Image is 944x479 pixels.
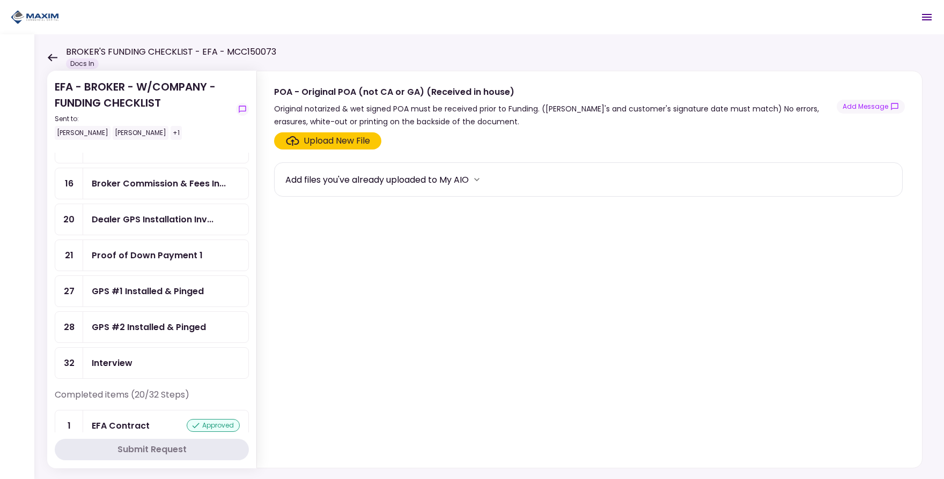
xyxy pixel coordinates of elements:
[837,100,905,114] button: show-messages
[55,275,249,307] a: 27GPS #1 Installed & Pinged
[274,102,837,128] div: Original notarized & wet signed POA must be received prior to Funding. ([PERSON_NAME]'s and custo...
[274,132,381,149] span: Click here to upload the required document
[55,348,83,378] div: 32
[55,312,83,342] div: 28
[55,168,83,199] div: 16
[66,58,99,69] div: Docs In
[55,114,232,124] div: Sent to:
[285,173,469,186] div: Add files you've already uploaded to My AIO
[55,347,249,379] a: 32Interview
[55,439,249,460] button: Submit Request
[236,103,249,116] button: show-messages
[55,276,83,306] div: 27
[92,320,206,334] div: GPS #2 Installed & Pinged
[469,171,485,188] button: more
[171,126,182,140] div: +1
[55,311,249,343] a: 28GPS #2 Installed & Pinged
[304,134,370,147] div: Upload New File
[55,204,249,235] a: 20Dealer GPS Installation Invoice
[274,85,837,99] div: POA - Original POA (not CA or GA) (Received in house)
[55,204,83,235] div: 20
[55,79,232,140] div: EFA - BROKER - W/COMPANY - FUNDING CHECKLIST
[914,4,940,30] button: Open menu
[55,240,83,271] div: 21
[113,126,168,140] div: [PERSON_NAME]
[92,356,132,370] div: Interview
[92,249,203,262] div: Proof of Down Payment 1
[92,213,213,226] div: Dealer GPS Installation Invoice
[55,410,249,441] a: 1EFA Contractapproved
[55,410,83,441] div: 1
[55,388,249,410] div: Completed items (20/32 Steps)
[256,71,923,468] div: POA - Original POA (not CA or GA) (Received in house)Original notarized & wet signed POA must be ...
[11,9,59,25] img: Partner icon
[117,443,187,456] div: Submit Request
[92,177,226,190] div: Broker Commission & Fees Invoice
[92,419,150,432] div: EFA Contract
[55,126,110,140] div: [PERSON_NAME]
[92,285,204,298] div: GPS #1 Installed & Pinged
[66,46,276,58] h1: BROKER'S FUNDING CHECKLIST - EFA - MCC150073
[187,419,240,432] div: approved
[55,239,249,271] a: 21Proof of Down Payment 1
[55,168,249,199] a: 16Broker Commission & Fees Invoice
